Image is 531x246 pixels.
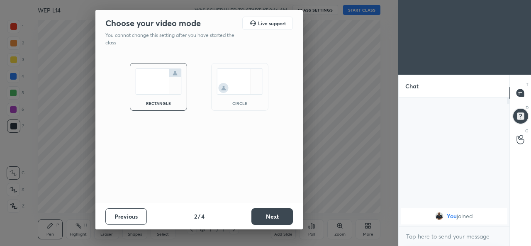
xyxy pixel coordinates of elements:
[251,208,293,225] button: Next
[526,105,529,111] p: D
[105,208,147,225] button: Previous
[135,68,182,95] img: normalScreenIcon.ae25ed63.svg
[223,101,256,105] div: circle
[217,68,263,95] img: circleScreenIcon.acc0effb.svg
[399,206,509,226] div: grid
[105,32,240,46] p: You cannot change this setting after you have started the class
[525,128,529,134] p: G
[194,212,197,221] h4: 2
[435,212,443,220] img: 13743b0af8ac47088b4dc21eba1d392f.jpg
[201,212,205,221] h4: 4
[447,213,457,219] span: You
[198,212,200,221] h4: /
[399,75,425,97] p: Chat
[258,21,286,26] h5: Live support
[457,213,473,219] span: joined
[105,18,201,29] h2: Choose your video mode
[142,101,175,105] div: rectangle
[526,81,529,88] p: T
